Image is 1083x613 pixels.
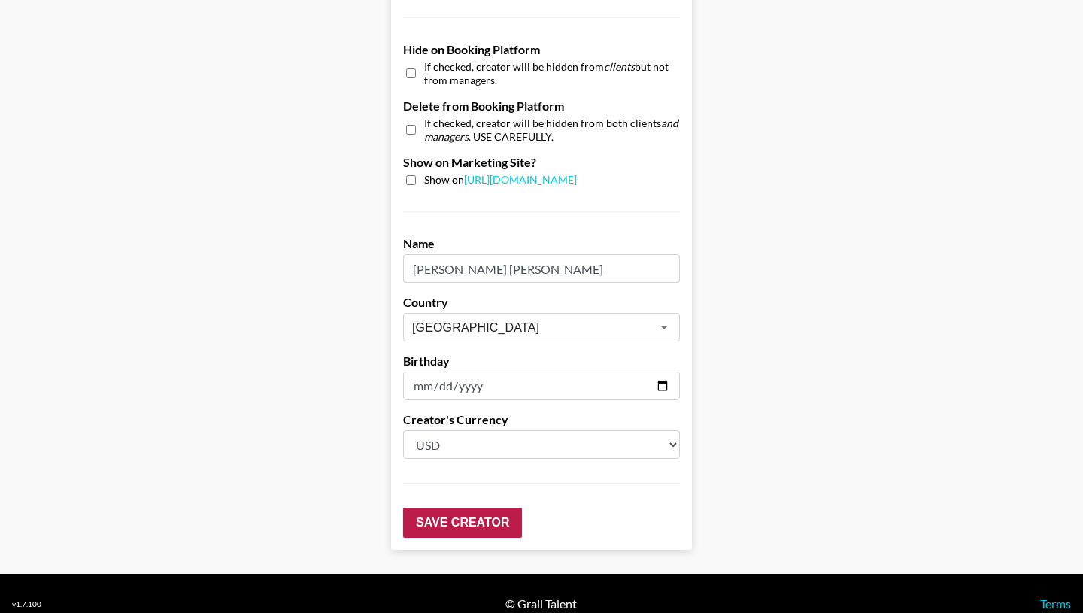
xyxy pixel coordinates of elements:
input: Save Creator [403,508,522,538]
span: If checked, creator will be hidden from both clients . USE CAREFULLY. [424,117,680,143]
a: [URL][DOMAIN_NAME] [464,173,577,186]
label: Creator's Currency [403,412,680,427]
em: and managers [424,117,678,143]
label: Country [403,295,680,310]
span: Show on [424,173,577,187]
div: © Grail Talent [505,596,577,611]
span: If checked, creator will be hidden from but not from managers. [424,60,680,86]
a: Terms [1040,596,1071,611]
button: Open [654,317,675,338]
label: Hide on Booking Platform [403,42,680,57]
label: Birthday [403,354,680,369]
label: Name [403,236,680,251]
label: Delete from Booking Platform [403,99,680,114]
em: clients [604,60,635,73]
div: v 1.7.100 [12,599,41,609]
label: Show on Marketing Site? [403,155,680,170]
